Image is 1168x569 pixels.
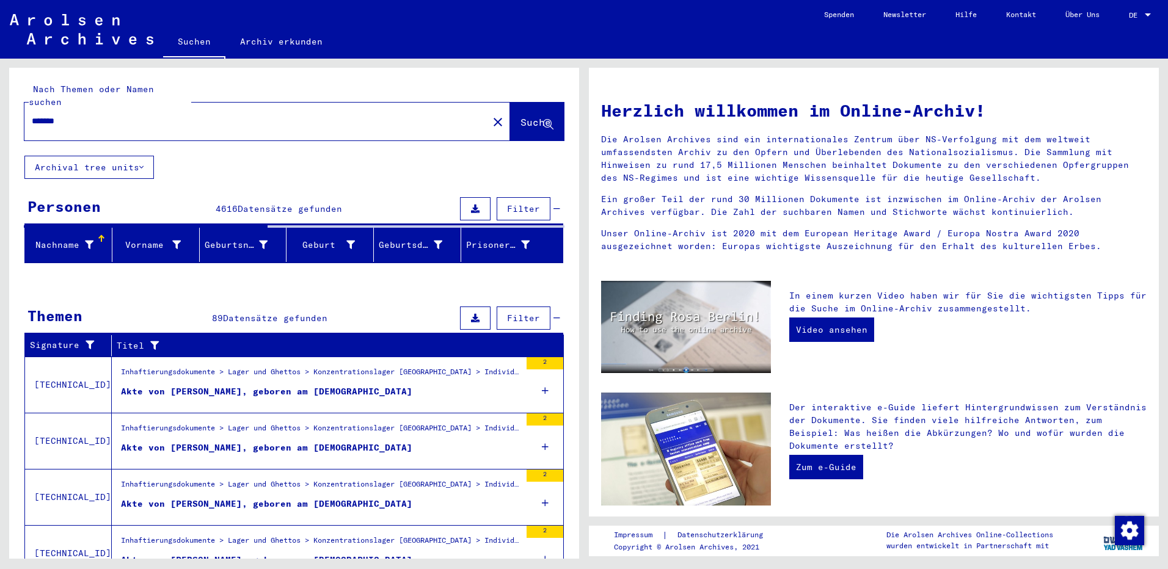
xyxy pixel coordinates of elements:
[601,98,1147,123] h1: Herzlich willkommen im Online-Archiv!
[25,469,112,525] td: [TECHNICAL_ID]
[668,529,778,542] a: Datenschutzerklärung
[527,413,563,426] div: 2
[601,227,1147,253] p: Unser Online-Archiv ist 2020 mit dem European Heritage Award / Europa Nostra Award 2020 ausgezeic...
[614,529,662,542] a: Impressum
[30,239,93,252] div: Nachname
[527,526,563,538] div: 2
[789,317,874,342] a: Video ansehen
[223,313,327,324] span: Datensätze gefunden
[121,385,412,398] div: Akte von [PERSON_NAME], geboren am [DEMOGRAPHIC_DATA]
[112,228,200,262] mat-header-cell: Vorname
[27,195,101,217] div: Personen
[30,336,111,355] div: Signature
[117,336,549,355] div: Titel
[25,413,112,469] td: [TECHNICAL_ID]
[614,542,778,553] p: Copyright © Arolsen Archives, 2021
[121,554,412,567] div: Akte von [PERSON_NAME], geboren am [DEMOGRAPHIC_DATA]
[121,422,520,440] div: Inhaftierungsdokumente > Lager und Ghettos > Konzentrationslager [GEOGRAPHIC_DATA] > Individuelle...
[10,14,153,45] img: Arolsen_neg.svg
[287,228,374,262] mat-header-cell: Geburt‏
[121,479,520,496] div: Inhaftierungsdokumente > Lager und Ghettos > Konzentrationslager [GEOGRAPHIC_DATA] > Individuelle...
[205,235,287,255] div: Geburtsname
[216,203,238,214] span: 4616
[497,197,550,220] button: Filter
[614,529,778,542] div: |
[121,441,412,454] div: Akte von [PERSON_NAME], geboren am [DEMOGRAPHIC_DATA]
[601,193,1147,219] p: Ein großer Teil der rund 30 Millionen Dokumente ist inzwischen im Online-Archiv der Arolsen Archi...
[497,306,550,330] button: Filter
[121,535,520,552] div: Inhaftierungsdokumente > Lager und Ghettos > Konzentrationslager [GEOGRAPHIC_DATA] > Individuelle...
[466,239,530,252] div: Prisoner #
[291,239,355,252] div: Geburt‏
[163,27,225,59] a: Suchen
[507,203,540,214] span: Filter
[238,203,342,214] span: Datensätze gefunden
[117,239,181,252] div: Vorname
[25,228,112,262] mat-header-cell: Nachname
[527,469,563,482] div: 2
[205,239,268,252] div: Geburtsname
[29,84,154,107] mat-label: Nach Themen oder Namen suchen
[789,289,1147,315] p: In einem kurzen Video haben wir für Sie die wichtigsten Tipps für die Suche im Online-Archiv zusa...
[30,235,112,255] div: Nachname
[789,401,1147,452] p: Der interaktive e-Guide liefert Hintergrundwissen zum Verständnis der Dokumente. Sie finden viele...
[30,339,96,352] div: Signature
[212,313,223,324] span: 89
[225,27,337,56] a: Archiv erkunden
[27,305,82,327] div: Themen
[491,115,505,129] mat-icon: close
[379,235,461,255] div: Geburtsdatum
[1129,11,1142,20] span: DE
[601,133,1147,184] p: Die Arolsen Archives sind ein internationales Zentrum über NS-Verfolgung mit dem weltweit umfasse...
[121,366,520,383] div: Inhaftierungsdokumente > Lager und Ghettos > Konzentrationslager [GEOGRAPHIC_DATA] > Individuelle...
[121,498,412,510] div: Akte von [PERSON_NAME], geboren am [DEMOGRAPHIC_DATA]
[510,103,564,140] button: Suche
[601,393,771,506] img: eguide.jpg
[1114,515,1144,545] div: Zustimmung ändern
[507,313,540,324] span: Filter
[24,156,154,179] button: Archival tree units
[374,228,461,262] mat-header-cell: Geburtsdatum
[1115,516,1144,545] img: Zustimmung ändern
[117,339,533,352] div: Titel
[1101,525,1147,556] img: yv_logo.png
[200,228,287,262] mat-header-cell: Geburtsname
[461,228,563,262] mat-header-cell: Prisoner #
[117,235,199,255] div: Vorname
[486,109,510,134] button: Clear
[527,357,563,369] div: 2
[886,540,1053,551] p: wurden entwickelt in Partnerschaft mit
[789,455,863,479] a: Zum e-Guide
[601,281,771,373] img: video.jpg
[25,357,112,413] td: [TECHNICAL_ID]
[886,529,1053,540] p: Die Arolsen Archives Online-Collections
[379,239,442,252] div: Geburtsdatum
[291,235,373,255] div: Geburt‏
[466,235,548,255] div: Prisoner #
[520,116,551,128] span: Suche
